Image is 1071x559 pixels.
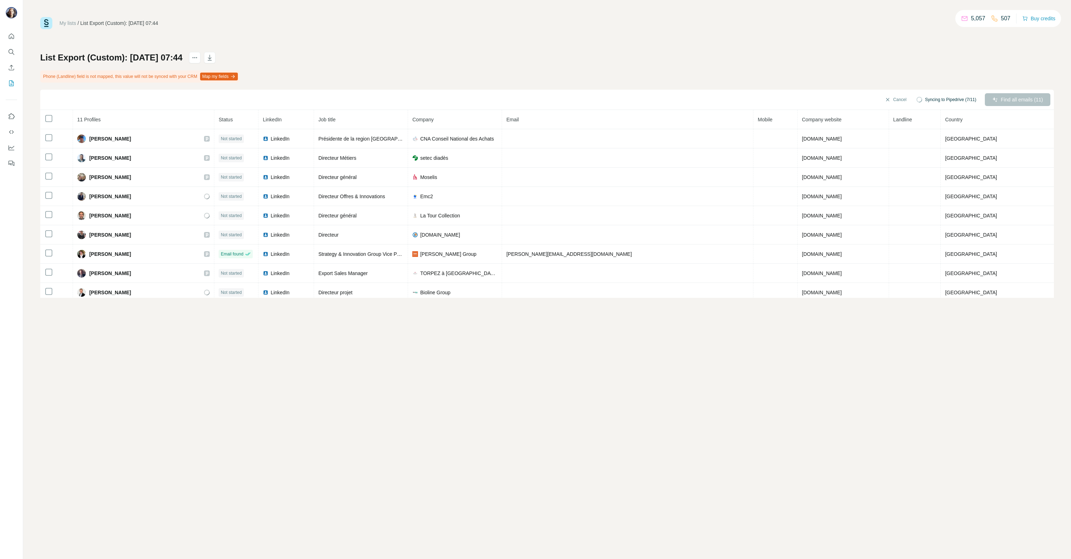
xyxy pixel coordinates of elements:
span: Directeur [318,232,339,238]
span: Not started [221,193,242,200]
span: Strategy & Innovation Group Vice President [318,251,415,257]
span: LinkedIn [271,154,289,162]
span: [PERSON_NAME] [89,135,131,142]
span: Directeur général [318,213,356,218]
span: [PERSON_NAME] [89,212,131,219]
span: [PERSON_NAME][EMAIL_ADDRESS][DOMAIN_NAME] [506,251,632,257]
div: Phone (Landline) field is not mapped, this value will not be synced with your CRM [40,70,239,83]
span: Directeur Métiers [318,155,356,161]
img: company-logo [412,136,418,142]
span: Email [506,117,519,122]
img: company-logo [412,270,418,276]
img: Avatar [77,154,86,162]
button: Cancel [880,93,911,106]
span: [DOMAIN_NAME] [802,194,842,199]
span: Mobile [758,117,772,122]
span: Présidente de la region [GEOGRAPHIC_DATA] [318,136,423,142]
span: [GEOGRAPHIC_DATA] [945,251,997,257]
button: Use Surfe on LinkedIn [6,110,17,123]
li: / [78,20,79,27]
span: Job title [318,117,335,122]
span: LinkedIn [271,174,289,181]
span: Email found [221,251,243,257]
span: 11 Profiles [77,117,101,122]
span: Not started [221,270,242,276]
span: [PERSON_NAME] [89,174,131,181]
span: [GEOGRAPHIC_DATA] [945,270,997,276]
span: [GEOGRAPHIC_DATA] [945,213,997,218]
img: Avatar [6,7,17,19]
span: Not started [221,136,242,142]
button: Buy credits [1022,14,1055,23]
img: LinkedIn logo [263,251,268,257]
img: Avatar [77,250,86,258]
span: [DOMAIN_NAME] [802,251,842,257]
img: company-logo [412,174,418,180]
span: LinkedIn [271,212,289,219]
img: LinkedIn logo [263,174,268,180]
span: LinkedIn [271,251,289,258]
span: [DOMAIN_NAME] [420,231,460,238]
span: LinkedIn [263,117,282,122]
span: Emc2 [420,193,433,200]
button: Search [6,46,17,58]
div: List Export (Custom): [DATE] 07:44 [80,20,158,27]
button: Feedback [6,157,17,170]
span: CNA Conseil National des Achats [420,135,494,142]
img: company-logo [412,290,418,295]
p: 5,057 [971,14,985,23]
span: LinkedIn [271,193,289,200]
span: Not started [221,289,242,296]
img: Avatar [77,173,86,181]
img: Surfe Logo [40,17,52,29]
span: [DOMAIN_NAME] [802,270,842,276]
span: Country [945,117,962,122]
span: [PERSON_NAME] [89,251,131,258]
span: TORPEZ à [GEOGRAPHIC_DATA] [420,270,497,277]
span: Not started [221,155,242,161]
img: LinkedIn logo [263,290,268,295]
span: Export Sales Manager [318,270,368,276]
span: setec diadès [420,154,448,162]
span: [DOMAIN_NAME] [802,136,842,142]
button: My lists [6,77,17,90]
span: [PERSON_NAME] [89,289,131,296]
h1: List Export (Custom): [DATE] 07:44 [40,52,183,63]
button: Use Surfe API [6,126,17,138]
span: [GEOGRAPHIC_DATA] [945,290,997,295]
span: [GEOGRAPHIC_DATA] [945,232,997,238]
span: [DOMAIN_NAME] [802,174,842,180]
span: [PERSON_NAME] [89,231,131,238]
img: company-logo [412,232,418,238]
img: company-logo [412,213,418,218]
button: actions [189,52,200,63]
span: LinkedIn [271,270,289,277]
span: [PERSON_NAME] [89,270,131,277]
span: [DOMAIN_NAME] [802,213,842,218]
span: LinkedIn [271,135,289,142]
span: Not started [221,174,242,180]
span: Directeur projet [318,290,352,295]
img: LinkedIn logo [263,213,268,218]
span: Landline [893,117,912,122]
span: [GEOGRAPHIC_DATA] [945,194,997,199]
span: La Tour Collection [420,212,460,219]
img: company-logo [412,251,418,257]
span: Company website [802,117,841,122]
img: LinkedIn logo [263,136,268,142]
span: [DOMAIN_NAME] [802,155,842,161]
span: [PERSON_NAME] [89,154,131,162]
span: [PERSON_NAME] Group [420,251,476,258]
span: [DOMAIN_NAME] [802,232,842,238]
span: Not started [221,212,242,219]
span: Company [412,117,434,122]
img: Avatar [77,135,86,143]
span: Moselis [420,174,437,181]
span: [GEOGRAPHIC_DATA] [945,174,997,180]
span: Directeur général [318,174,356,180]
span: [DOMAIN_NAME] [802,290,842,295]
span: LinkedIn [271,231,289,238]
span: [GEOGRAPHIC_DATA] [945,136,997,142]
span: [GEOGRAPHIC_DATA] [945,155,997,161]
img: LinkedIn logo [263,232,268,238]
